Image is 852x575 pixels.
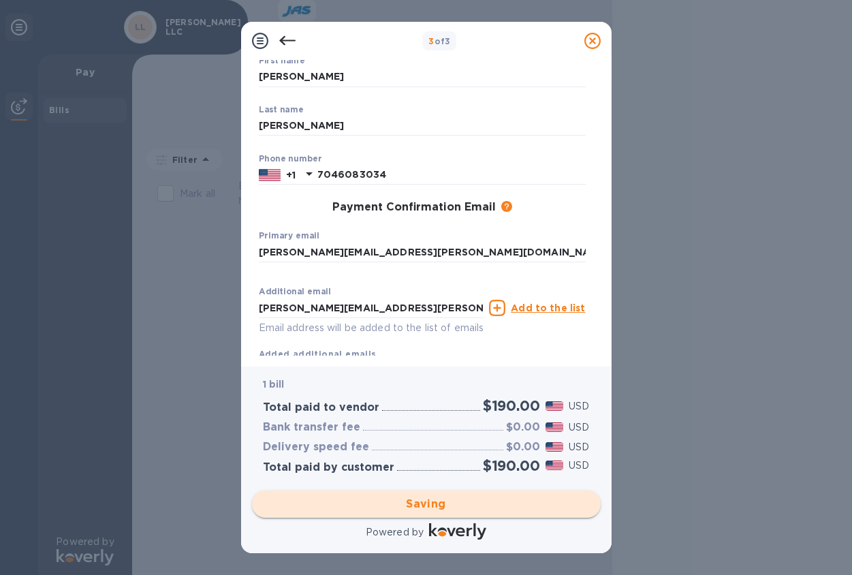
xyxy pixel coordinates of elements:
[569,420,589,435] p: USD
[259,106,304,114] label: Last name
[506,421,540,434] h3: $0.00
[569,440,589,454] p: USD
[263,421,360,434] h3: Bank transfer fee
[259,57,304,65] label: First name
[259,168,281,183] img: US
[259,320,484,336] p: Email address will be added to the list of emails
[569,459,589,473] p: USD
[428,36,434,46] span: 3
[259,67,586,87] input: Enter your first name
[259,155,321,163] label: Phone number
[546,422,564,432] img: USD
[286,168,296,182] p: +1
[317,165,586,185] input: Enter your phone number
[259,116,586,136] input: Enter your last name
[263,379,285,390] b: 1 bill
[546,461,564,470] img: USD
[569,399,589,414] p: USD
[511,302,585,313] u: Add to the list
[259,242,586,262] input: Enter your primary email
[263,461,394,474] h3: Total paid by customer
[546,442,564,452] img: USD
[259,298,484,318] input: Enter additional email
[259,232,319,240] label: Primary email
[259,349,377,359] b: Added additional emails
[506,441,540,454] h3: $0.00
[263,441,369,454] h3: Delivery speed fee
[366,525,424,540] p: Powered by
[263,401,379,414] h3: Total paid to vendor
[428,36,451,46] b: of 3
[429,523,486,540] img: Logo
[259,288,331,296] label: Additional email
[483,457,540,474] h2: $190.00
[332,201,496,214] h3: Payment Confirmation Email
[483,397,540,414] h2: $190.00
[546,401,564,411] img: USD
